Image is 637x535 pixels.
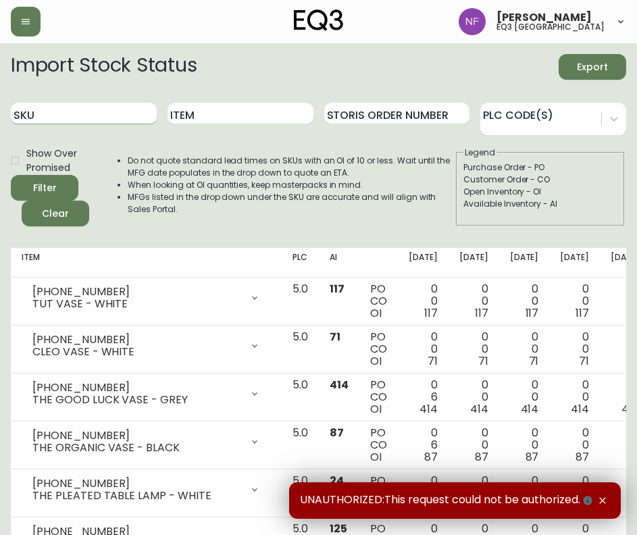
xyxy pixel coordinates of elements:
span: 87 [475,449,488,465]
span: 414 [571,401,589,417]
div: 0 2 [409,475,438,511]
div: 0 0 [459,379,488,415]
span: 24 [330,473,344,488]
span: 414 [419,401,438,417]
div: PO CO [370,475,387,511]
li: Do not quote standard lead times on SKUs with an OI of 10 or less. Wait until the MFG date popula... [128,155,455,179]
span: 414 [521,401,539,417]
span: 71 [330,329,340,345]
h5: eq3 [GEOGRAPHIC_DATA] [496,23,605,31]
div: 0 0 [510,379,539,415]
span: UNAUTHORIZED:This request could not be authorized. [300,493,595,508]
span: 117 [475,305,488,321]
div: 0 0 [560,475,589,511]
div: 0 0 [560,283,589,320]
div: [PHONE_NUMBER] [32,478,241,490]
span: 117 [424,305,438,321]
div: [PHONE_NUMBER] [32,334,241,346]
span: 117 [526,305,539,321]
span: OI [370,449,382,465]
img: 2185be282f521b9306f6429905cb08b1 [459,8,486,35]
div: PO CO [370,427,387,463]
span: Export [569,59,615,76]
div: Customer Order - CO [463,174,617,186]
td: 5.0 [282,326,319,374]
div: 0 6 [409,379,438,415]
div: PO CO [370,331,387,367]
div: THE ORGANIC VASE - BLACK [32,442,241,454]
span: [PERSON_NAME] [496,12,592,23]
div: Available Inventory - AI [463,198,617,210]
span: Show Over Promised [26,147,90,175]
span: 71 [478,353,488,369]
div: THE PLEATED TABLE LAMP - WHITE [32,490,241,502]
button: Filter [11,175,78,201]
div: Filter [33,180,57,197]
div: 0 0 [510,475,539,511]
div: 0 0 [459,283,488,320]
th: PLC [282,248,319,278]
td: 5.0 [282,422,319,469]
span: 71 [579,353,589,369]
div: 0 0 [560,379,589,415]
th: AI [319,248,359,278]
div: [PHONE_NUMBER]THE GOOD LUCK VASE - GREY [22,379,271,409]
span: OI [370,353,382,369]
div: TUT VASE - WHITE [32,298,241,310]
span: Clear [32,205,78,222]
div: THE GOOD LUCK VASE - GREY [32,394,241,406]
div: PO CO [370,283,387,320]
div: PO CO [370,379,387,415]
div: [PHONE_NUMBER] [32,382,241,394]
div: [PHONE_NUMBER] [32,430,241,442]
span: 414 [470,401,488,417]
div: 0 0 [459,427,488,463]
div: 0 0 [409,331,438,367]
span: 117 [576,305,589,321]
span: 117 [330,281,345,297]
div: CLEO VASE - WHITE [32,346,241,358]
li: When looking at OI quantities, keep masterpacks in mind. [128,179,455,191]
div: [PHONE_NUMBER] [32,286,241,298]
button: Export [559,54,626,80]
div: [PHONE_NUMBER]THE PLEATED TABLE LAMP - WHITE [22,475,271,505]
div: 0 0 [459,331,488,367]
div: Purchase Order - PO [463,161,617,174]
td: 5.0 [282,374,319,422]
legend: Legend [463,147,496,159]
th: [DATE] [549,248,600,278]
h2: Import Stock Status [11,54,197,80]
div: Open Inventory - OI [463,186,617,198]
div: 0 0 [560,331,589,367]
div: 0 0 [459,475,488,511]
div: [PHONE_NUMBER]CLEO VASE - WHITE [22,331,271,361]
span: 71 [428,353,438,369]
th: [DATE] [499,248,550,278]
span: 87 [424,449,438,465]
img: logo [294,9,344,31]
span: OI [370,401,382,417]
th: [DATE] [449,248,499,278]
div: 0 0 [510,427,539,463]
li: MFGs listed in the drop down under the SKU are accurate and will align with Sales Portal. [128,191,455,215]
span: OI [370,305,382,321]
div: 0 0 [560,427,589,463]
div: 0 0 [510,283,539,320]
button: Clear [22,201,89,226]
th: Item [11,248,282,278]
div: 0 6 [409,427,438,463]
th: [DATE] [398,248,449,278]
span: 414 [330,377,349,392]
td: 5.0 [282,469,319,517]
span: 87 [330,425,344,440]
div: [PHONE_NUMBER]TUT VASE - WHITE [22,283,271,313]
span: 71 [529,353,539,369]
div: 0 0 [510,331,539,367]
td: 5.0 [282,278,319,326]
span: 87 [526,449,539,465]
span: 87 [576,449,589,465]
div: [PHONE_NUMBER]THE ORGANIC VASE - BLACK [22,427,271,457]
div: 0 0 [409,283,438,320]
